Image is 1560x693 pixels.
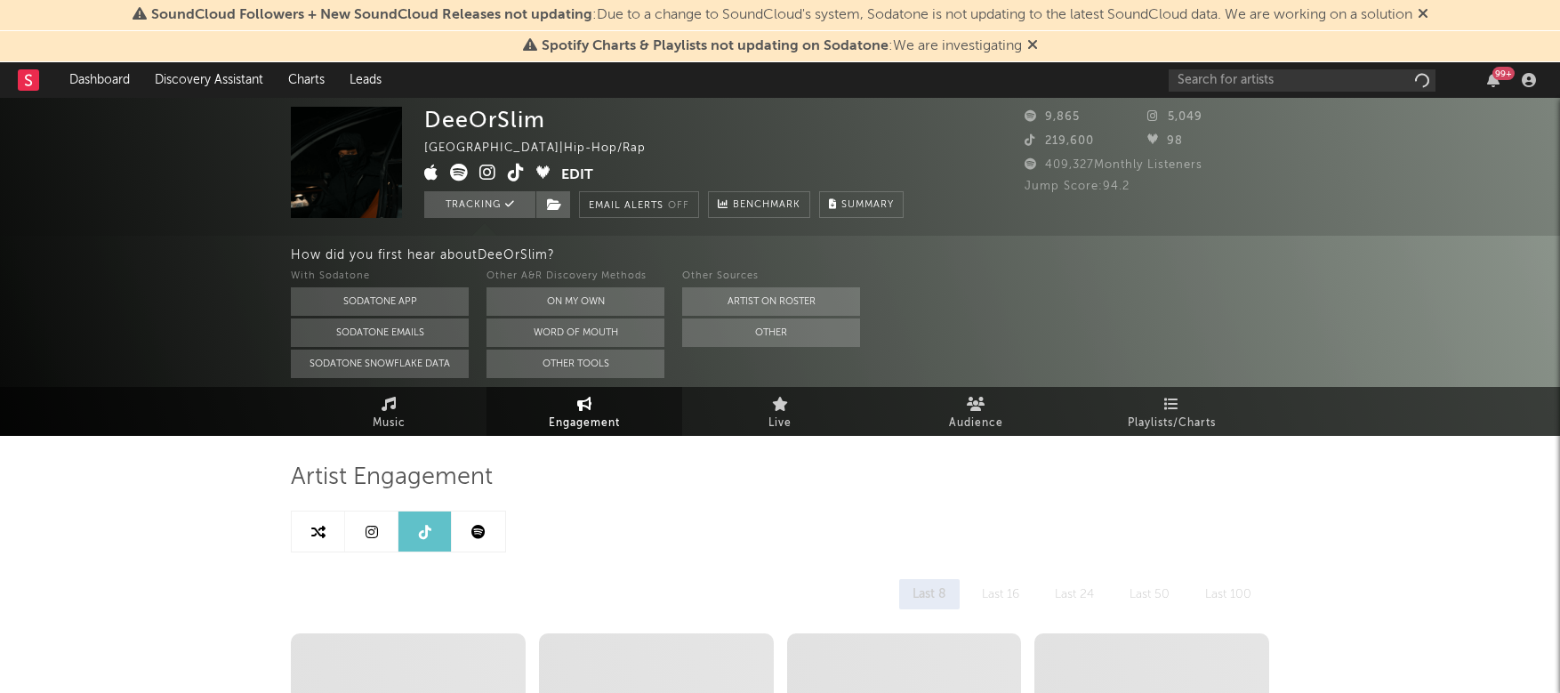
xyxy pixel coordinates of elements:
[424,138,666,159] div: [GEOGRAPHIC_DATA] | Hip-Hop/Rap
[1487,73,1500,87] button: 99+
[542,39,889,53] span: Spotify Charts & Playlists not updating on Sodatone
[337,62,394,98] a: Leads
[424,191,535,218] button: Tracking
[276,62,337,98] a: Charts
[1027,39,1038,53] span: Dismiss
[949,413,1003,434] span: Audience
[1025,159,1202,171] span: 409,327 Monthly Listeners
[1025,111,1080,123] span: 9,865
[291,467,493,488] span: Artist Engagement
[768,413,792,434] span: Live
[291,318,469,347] button: Sodatone Emails
[1041,579,1107,609] div: Last 24
[151,8,1412,22] span: : Due to a change to SoundCloud's system, Sodatone is not updating to the latest SoundCloud data....
[151,8,592,22] span: SoundCloud Followers + New SoundCloud Releases not updating
[1192,579,1265,609] div: Last 100
[1169,69,1435,92] input: Search for artists
[682,287,860,316] button: Artist on Roster
[1074,387,1269,436] a: Playlists/Charts
[486,287,664,316] button: On My Own
[682,387,878,436] a: Live
[579,191,699,218] button: Email AlertsOff
[486,350,664,378] button: Other Tools
[1025,135,1094,147] span: 219,600
[841,200,894,210] span: Summary
[291,266,469,287] div: With Sodatone
[1128,413,1216,434] span: Playlists/Charts
[878,387,1074,436] a: Audience
[819,191,904,218] button: Summary
[1147,111,1202,123] span: 5,049
[142,62,276,98] a: Discovery Assistant
[969,579,1033,609] div: Last 16
[1116,579,1183,609] div: Last 50
[291,387,486,436] a: Music
[291,245,1560,266] div: How did you first hear about DeeOrSlim ?
[486,387,682,436] a: Engagement
[733,195,800,216] span: Benchmark
[561,164,593,186] button: Edit
[708,191,810,218] a: Benchmark
[291,350,469,378] button: Sodatone Snowflake Data
[682,318,860,347] button: Other
[1025,181,1130,192] span: Jump Score: 94.2
[486,266,664,287] div: Other A&R Discovery Methods
[424,107,545,133] div: DeeOrSlim
[549,413,620,434] span: Engagement
[291,287,469,316] button: Sodatone App
[486,318,664,347] button: Word Of Mouth
[542,39,1022,53] span: : We are investigating
[1492,67,1515,80] div: 99 +
[899,579,960,609] div: Last 8
[1418,8,1428,22] span: Dismiss
[57,62,142,98] a: Dashboard
[668,201,689,211] em: Off
[1147,135,1183,147] span: 98
[682,266,860,287] div: Other Sources
[373,413,406,434] span: Music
